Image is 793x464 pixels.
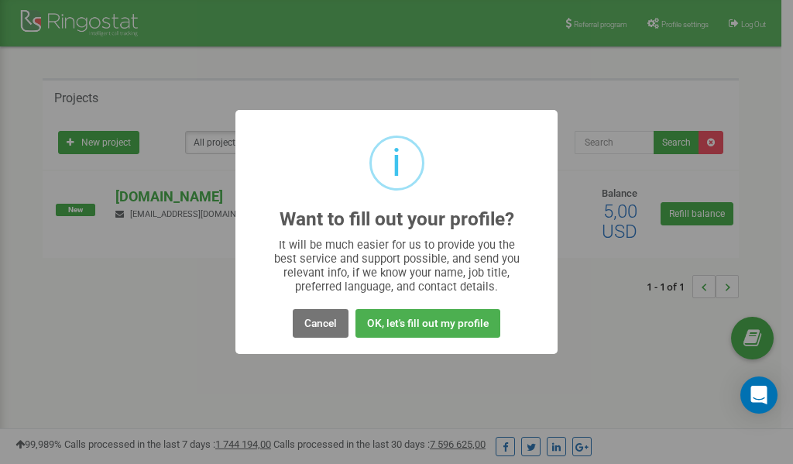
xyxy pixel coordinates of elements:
[740,376,778,414] div: Open Intercom Messenger
[266,238,527,294] div: It will be much easier for us to provide you the best service and support possible, and send you ...
[293,309,348,338] button: Cancel
[280,209,514,230] h2: Want to fill out your profile?
[355,309,500,338] button: OK, let's fill out my profile
[392,138,401,188] div: i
